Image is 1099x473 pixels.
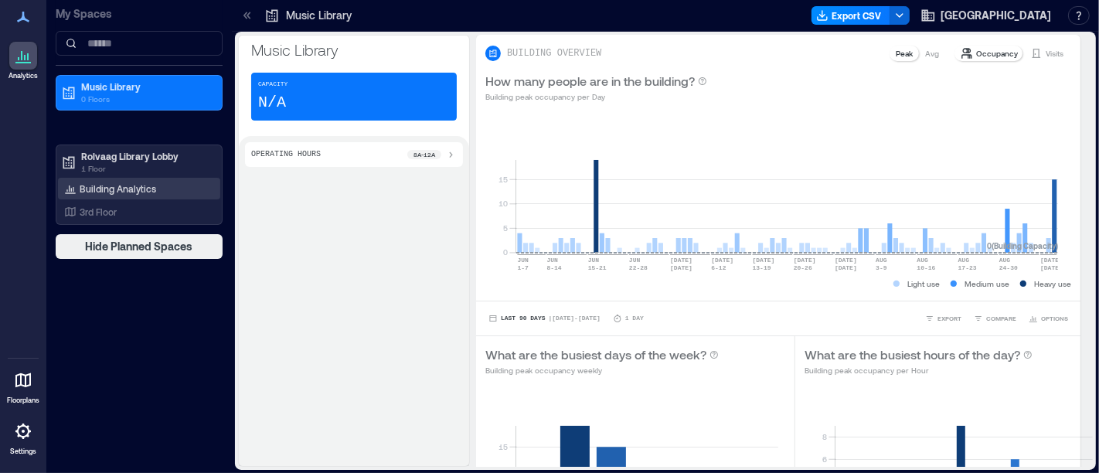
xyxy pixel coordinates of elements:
p: Building peak occupancy weekly [485,364,719,376]
p: 1 Day [625,314,644,323]
p: How many people are in the building? [485,72,695,90]
span: Hide Planned Spaces [86,239,193,254]
span: [GEOGRAPHIC_DATA] [941,8,1051,23]
text: [DATE] [753,257,775,264]
p: Analytics [9,71,38,80]
text: [DATE] [794,257,816,264]
p: What are the busiest days of the week? [485,345,706,364]
p: 3rd Floor [80,206,117,218]
p: Heavy use [1034,277,1071,290]
button: Last 90 Days |[DATE]-[DATE] [485,311,604,326]
button: Export CSV [811,6,890,25]
text: [DATE] [835,257,857,264]
p: Floorplans [7,396,39,405]
text: [DATE] [1040,264,1063,271]
p: Rolvaag Library Lobby [81,150,211,162]
tspan: 5 [503,223,508,233]
button: COMPARE [971,311,1019,326]
p: Music Library [286,8,352,23]
a: Floorplans [2,362,44,410]
p: Medium use [965,277,1009,290]
p: 0 Floors [81,93,211,105]
p: Avg [925,47,939,60]
text: AUG [917,257,929,264]
text: JUN [629,257,641,264]
a: Analytics [4,37,43,85]
text: 1-7 [518,264,529,271]
span: COMPARE [986,314,1016,323]
tspan: 0 [503,247,508,257]
p: Operating Hours [251,148,321,161]
button: OPTIONS [1026,311,1071,326]
p: Music Library [251,39,457,60]
span: EXPORT [937,314,961,323]
text: JUN [588,257,600,264]
p: N/A [258,92,286,114]
p: Capacity [258,80,288,89]
p: Building peak occupancy per Day [485,90,707,103]
tspan: 6 [822,454,827,464]
tspan: 8 [822,432,827,441]
text: AUG [876,257,887,264]
text: [DATE] [670,264,692,271]
text: [DATE] [670,257,692,264]
text: [DATE] [711,257,733,264]
text: AUG [999,257,1011,264]
text: 3-9 [876,264,887,271]
tspan: 15 [498,175,508,184]
text: 6-12 [711,264,726,271]
p: My Spaces [56,6,223,22]
text: 24-30 [999,264,1018,271]
text: [DATE] [1040,257,1063,264]
text: 20-26 [794,264,812,271]
button: EXPORT [922,311,965,326]
p: Visits [1046,47,1063,60]
p: Music Library [81,80,211,93]
text: 17-23 [958,264,977,271]
a: Settings [5,413,42,461]
text: 22-28 [629,264,648,271]
p: 1 Floor [81,162,211,175]
text: [DATE] [835,264,857,271]
span: OPTIONS [1041,314,1068,323]
text: JUN [547,257,559,264]
button: Hide Planned Spaces [56,234,223,259]
tspan: 10 [498,199,508,208]
text: AUG [958,257,970,264]
button: [GEOGRAPHIC_DATA] [916,3,1056,28]
text: 8-14 [547,264,562,271]
p: Settings [10,447,36,456]
tspan: 15 [498,442,508,451]
text: JUN [518,257,529,264]
p: Building Analytics [80,182,156,195]
text: 15-21 [588,264,607,271]
p: Occupancy [976,47,1018,60]
text: 10-16 [917,264,936,271]
text: 13-19 [753,264,771,271]
p: Peak [896,47,913,60]
p: 8a - 12a [413,150,435,159]
p: BUILDING OVERVIEW [507,47,601,60]
p: What are the busiest hours of the day? [805,345,1020,364]
p: Light use [907,277,940,290]
p: Building peak occupancy per Hour [805,364,1033,376]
